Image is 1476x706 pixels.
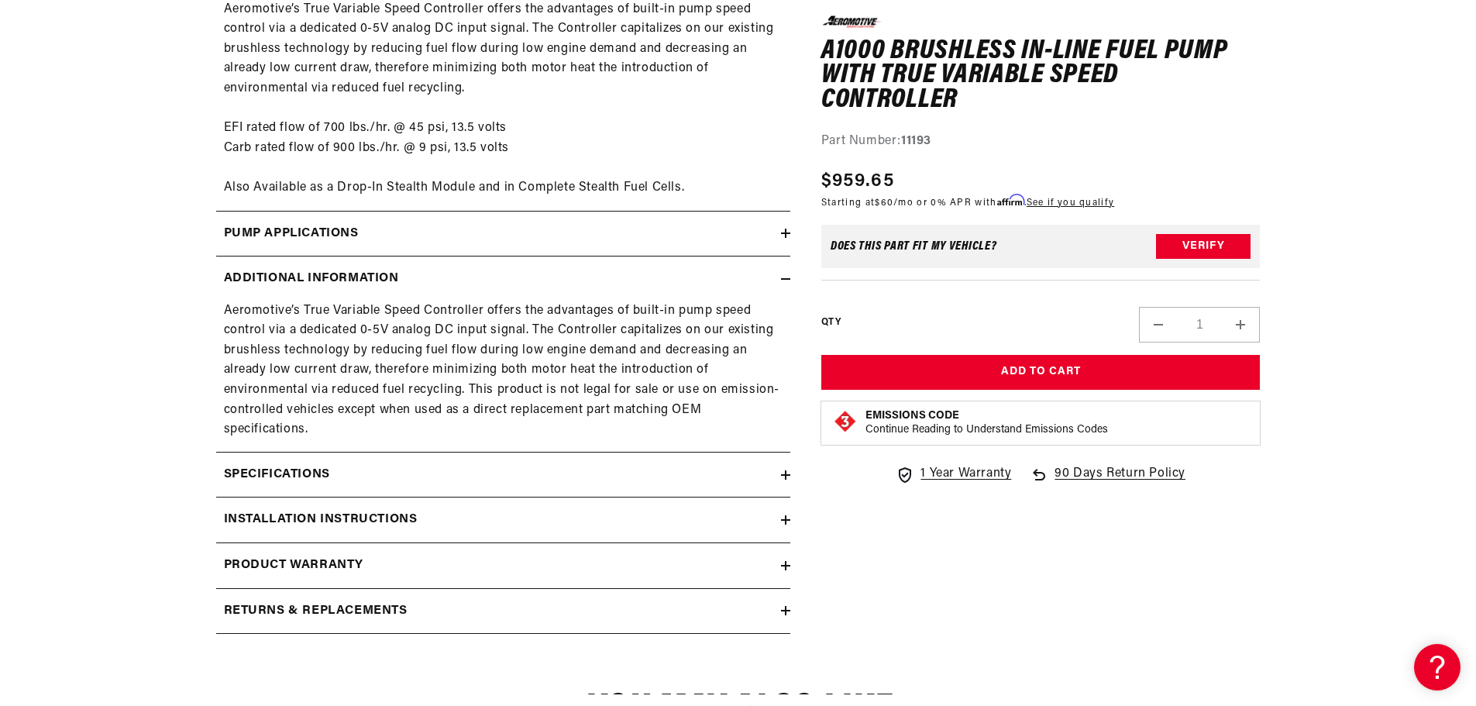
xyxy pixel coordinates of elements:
h2: Product warranty [224,556,364,576]
div: Part Number: [821,132,1261,152]
span: 90 Days Return Policy [1055,464,1185,500]
div: Aeromotive’s True Variable Speed Controller offers the advantages of built-in pump speed control ... [216,301,790,440]
img: Emissions code [833,409,858,434]
summary: Returns & replacements [216,589,790,634]
strong: Emissions Code [865,410,959,422]
summary: Additional information [216,257,790,301]
label: QTY [821,316,841,329]
summary: Pump Applications [216,212,790,257]
button: Verify [1156,234,1251,259]
summary: Installation Instructions [216,498,790,542]
summary: Specifications [216,453,790,498]
p: Starting at /mo or 0% APR with . [821,195,1114,209]
h2: Additional information [224,269,399,289]
summary: Product warranty [216,543,790,588]
p: Continue Reading to Understand Emissions Codes [865,423,1108,437]
a: See if you qualify - Learn more about Affirm Financing (opens in modal) [1027,198,1114,207]
h2: Pump Applications [224,224,359,244]
strong: 11193 [901,135,931,147]
button: Add to Cart [821,355,1261,390]
span: $60 [875,198,893,207]
button: Emissions CodeContinue Reading to Understand Emissions Codes [865,409,1108,437]
div: Does This part fit My vehicle? [831,240,997,253]
h2: Installation Instructions [224,510,418,530]
h2: Specifications [224,465,330,485]
span: $959.65 [821,167,894,195]
h1: A1000 Brushless In-Line Fuel Pump with True Variable Speed Controller [821,39,1261,112]
a: 1 Year Warranty [896,464,1011,484]
span: 1 Year Warranty [920,464,1011,484]
h2: Returns & replacements [224,601,408,622]
a: 90 Days Return Policy [1030,464,1185,500]
span: Affirm [997,194,1024,205]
